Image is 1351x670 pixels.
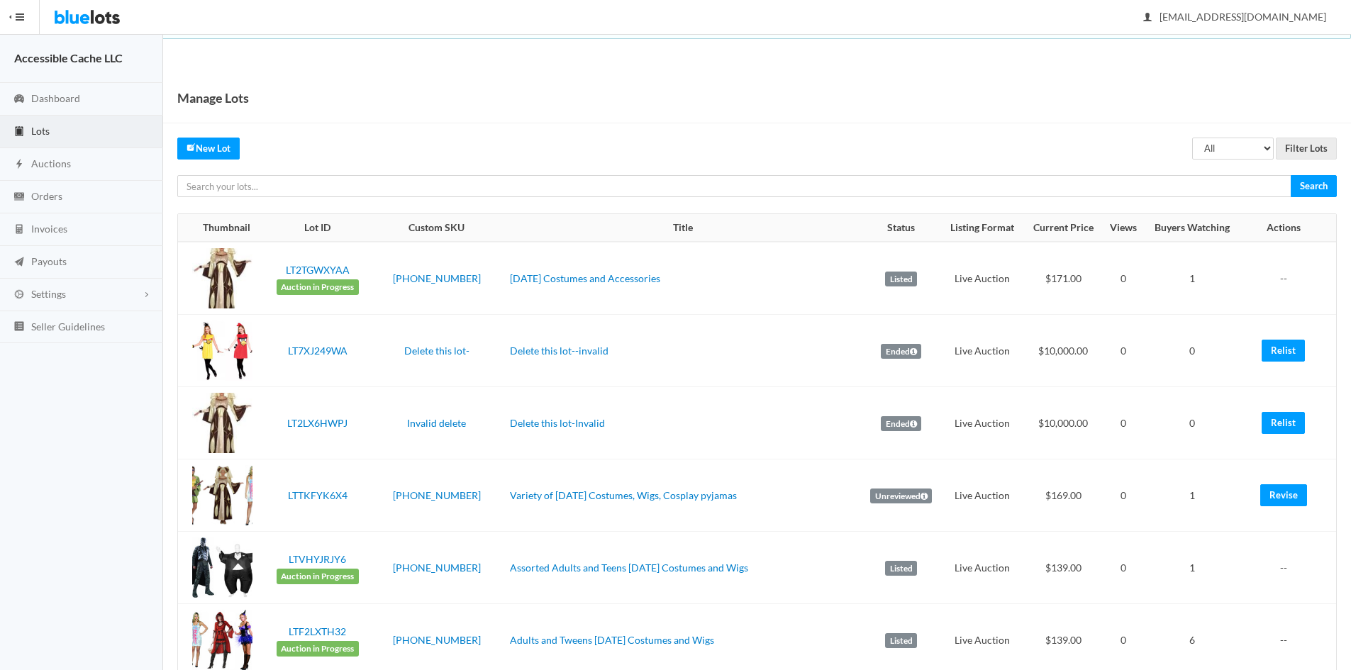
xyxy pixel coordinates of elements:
label: Ended [881,344,921,359]
a: [PHONE_NUMBER] [393,272,481,284]
th: Thumbnail [178,214,266,242]
span: Auction in Progress [277,641,359,657]
span: [EMAIL_ADDRESS][DOMAIN_NAME] [1144,11,1326,23]
a: Assorted Adults and Teens [DATE] Costumes and Wigs [510,562,748,574]
span: Lots [31,125,50,137]
ion-icon: cash [12,191,26,204]
th: Title [504,214,861,242]
td: 0 [1145,315,1240,387]
th: Custom SKU [369,214,504,242]
td: 0 [1102,459,1144,532]
input: Filter Lots [1276,138,1337,160]
span: Orders [31,190,62,202]
label: Ended [881,416,921,432]
td: Live Auction [941,459,1023,532]
ion-icon: cog [12,289,26,302]
td: $10,000.00 [1024,387,1103,459]
ion-icon: speedometer [12,93,26,106]
ion-icon: calculator [12,223,26,237]
a: LT2LX6HWPJ [287,417,348,429]
td: Live Auction [941,315,1023,387]
td: $169.00 [1024,459,1103,532]
ion-icon: flash [12,158,26,172]
a: createNew Lot [177,138,240,160]
a: [DATE] Costumes and Accessories [510,272,660,284]
span: Dashboard [31,92,80,104]
td: 0 [1102,387,1144,459]
span: Seller Guidelines [31,320,105,333]
th: Listing Format [941,214,1023,242]
td: 0 [1102,532,1144,604]
td: Live Auction [941,532,1023,604]
th: Actions [1240,214,1336,242]
label: Listed [885,633,917,649]
label: Listed [885,561,917,576]
td: 1 [1145,242,1240,315]
h1: Manage Lots [177,87,249,108]
a: Relist [1262,412,1305,434]
td: 1 [1145,459,1240,532]
td: -- [1240,242,1336,315]
a: Invalid delete [407,417,466,429]
td: $10,000.00 [1024,315,1103,387]
label: Listed [885,272,917,287]
span: Invoices [31,223,67,235]
ion-icon: clipboard [12,125,26,139]
td: Live Auction [941,242,1023,315]
ion-icon: person [1140,11,1155,25]
td: $171.00 [1024,242,1103,315]
a: [PHONE_NUMBER] [393,562,481,574]
a: Delete this lot--invalid [510,345,608,357]
a: LTVHYJRJY6 [289,553,346,565]
td: 0 [1102,315,1144,387]
span: Auction in Progress [277,569,359,584]
td: Live Auction [941,387,1023,459]
strong: Accessible Cache LLC [14,51,123,65]
td: 1 [1145,532,1240,604]
td: -- [1240,532,1336,604]
th: Status [861,214,941,242]
span: Auction in Progress [277,279,359,295]
a: Adults and Tweens [DATE] Costumes and Wigs [510,634,714,646]
span: Settings [31,288,66,300]
a: Revise [1260,484,1307,506]
a: LT7XJ249WA [288,345,348,357]
input: Search [1291,175,1337,197]
span: Auctions [31,157,71,169]
ion-icon: paper plane [12,256,26,269]
a: LT2TGWXYAA [286,264,350,276]
th: Views [1102,214,1144,242]
ion-icon: list box [12,320,26,334]
a: Delete this lot-Invalid [510,417,605,429]
a: Delete this lot- [404,345,469,357]
th: Lot ID [266,214,369,242]
span: Payouts [31,255,67,267]
td: $139.00 [1024,532,1103,604]
td: 0 [1102,242,1144,315]
td: 0 [1145,387,1240,459]
a: [PHONE_NUMBER] [393,634,481,646]
ion-icon: create [187,143,196,152]
a: LTF2LXTH32 [289,625,346,637]
a: [PHONE_NUMBER] [393,489,481,501]
th: Buyers Watching [1145,214,1240,242]
a: Variety of [DATE] Costumes, Wigs, Cosplay pyjamas [510,489,737,501]
input: Search your lots... [177,175,1291,197]
label: Unreviewed [870,488,932,504]
th: Current Price [1024,214,1103,242]
a: Relist [1262,340,1305,362]
a: LTTKFYK6X4 [288,489,348,501]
